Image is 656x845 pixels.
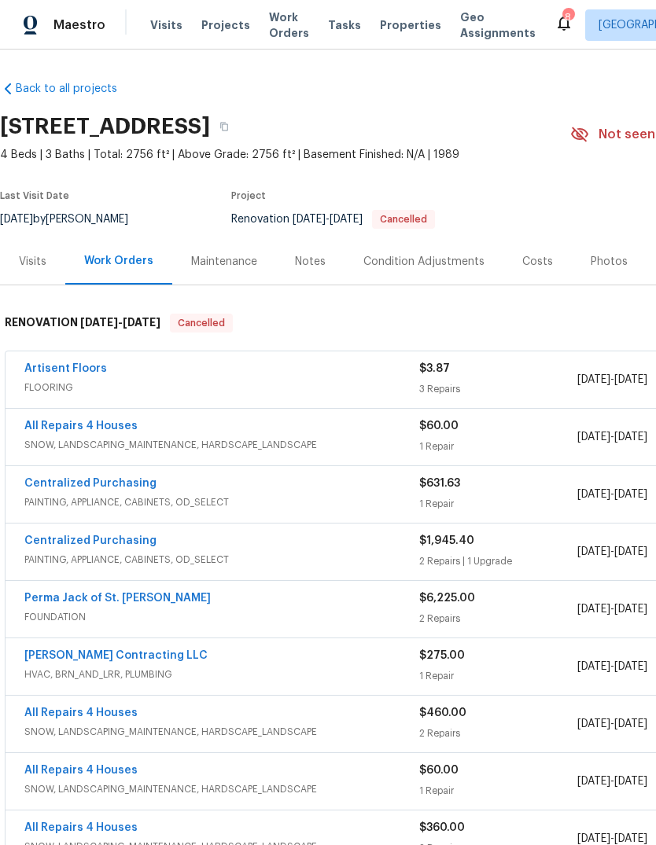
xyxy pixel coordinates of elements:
a: Artisent Floors [24,363,107,374]
span: [DATE] [614,661,647,672]
span: SNOW, LANDSCAPING_MAINTENANCE, HARDSCAPE_LANDSCAPE [24,437,419,453]
span: [DATE] [577,489,610,500]
span: [DATE] [614,374,647,385]
span: PAINTING, APPLIANCE, CABINETS, OD_SELECT [24,494,419,510]
span: $275.00 [419,650,465,661]
span: SNOW, LANDSCAPING_MAINTENANCE, HARDSCAPE_LANDSCAPE [24,724,419,740]
span: [DATE] [577,432,610,443]
a: Centralized Purchasing [24,535,157,546]
div: 3 Repairs [419,381,577,397]
span: [DATE] [614,489,647,500]
span: $3.87 [419,363,450,374]
div: 1 Repair [419,668,577,684]
a: All Repairs 4 Houses [24,421,138,432]
div: 8 [562,9,573,25]
span: - [577,487,647,502]
span: - [293,214,363,225]
div: 1 Repair [419,439,577,454]
span: HVAC, BRN_AND_LRR, PLUMBING [24,667,419,682]
span: FOUNDATION [24,609,419,625]
div: Work Orders [84,253,153,269]
span: [DATE] [614,718,647,729]
span: [DATE] [614,546,647,557]
span: $631.63 [419,478,460,489]
span: [DATE] [577,833,610,844]
span: [DATE] [614,776,647,787]
span: Maestro [53,17,105,33]
span: Geo Assignments [460,9,536,41]
span: Cancelled [374,215,433,224]
span: - [577,659,647,674]
span: $360.00 [419,822,465,833]
span: [DATE] [614,833,647,844]
a: Centralized Purchasing [24,478,157,489]
span: [DATE] [577,718,610,729]
span: [DATE] [293,214,326,225]
span: - [577,601,647,617]
span: PAINTING, APPLIANCE, CABINETS, OD_SELECT [24,552,419,568]
a: All Repairs 4 Houses [24,707,138,718]
div: 2 Repairs [419,726,577,741]
span: Projects [201,17,250,33]
span: $60.00 [419,765,459,776]
div: Notes [295,254,326,270]
span: FLOORING [24,380,419,395]
span: $60.00 [419,421,459,432]
span: Cancelled [171,315,231,331]
div: 1 Repair [419,496,577,512]
button: Copy Address [210,112,238,141]
span: Visits [150,17,182,33]
div: Condition Adjustments [363,254,485,270]
div: Visits [19,254,46,270]
span: - [577,773,647,789]
span: [DATE] [614,432,647,443]
span: [DATE] [577,604,610,615]
span: - [577,372,647,388]
div: Photos [591,254,628,270]
span: - [577,429,647,445]
span: Work Orders [269,9,309,41]
span: [DATE] [577,374,610,385]
span: [DATE] [577,661,610,672]
a: All Repairs 4 Houses [24,822,138,833]
span: Renovation [231,214,435,225]
div: Maintenance [191,254,257,270]
span: [DATE] [330,214,363,225]
span: Properties [380,17,441,33]
span: [DATE] [577,546,610,557]
span: SNOW, LANDSCAPING_MAINTENANCE, HARDSCAPE_LANDSCAPE [24,781,419,797]
span: - [577,544,647,560]
div: 2 Repairs | 1 Upgrade [419,553,577,569]
span: [DATE] [577,776,610,787]
a: All Repairs 4 Houses [24,765,138,776]
h6: RENOVATION [5,314,160,332]
span: - [80,317,160,328]
span: Project [231,191,266,200]
span: $1,945.40 [419,535,474,546]
span: $460.00 [419,707,466,718]
a: [PERSON_NAME] Contracting LLC [24,650,208,661]
span: [DATE] [614,604,647,615]
div: 1 Repair [419,783,577,799]
span: $6,225.00 [419,593,475,604]
a: Perma Jack of St. [PERSON_NAME] [24,593,211,604]
span: Tasks [328,20,361,31]
div: 2 Repairs [419,611,577,626]
span: [DATE] [123,317,160,328]
span: - [577,716,647,732]
span: [DATE] [80,317,118,328]
div: Costs [522,254,553,270]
